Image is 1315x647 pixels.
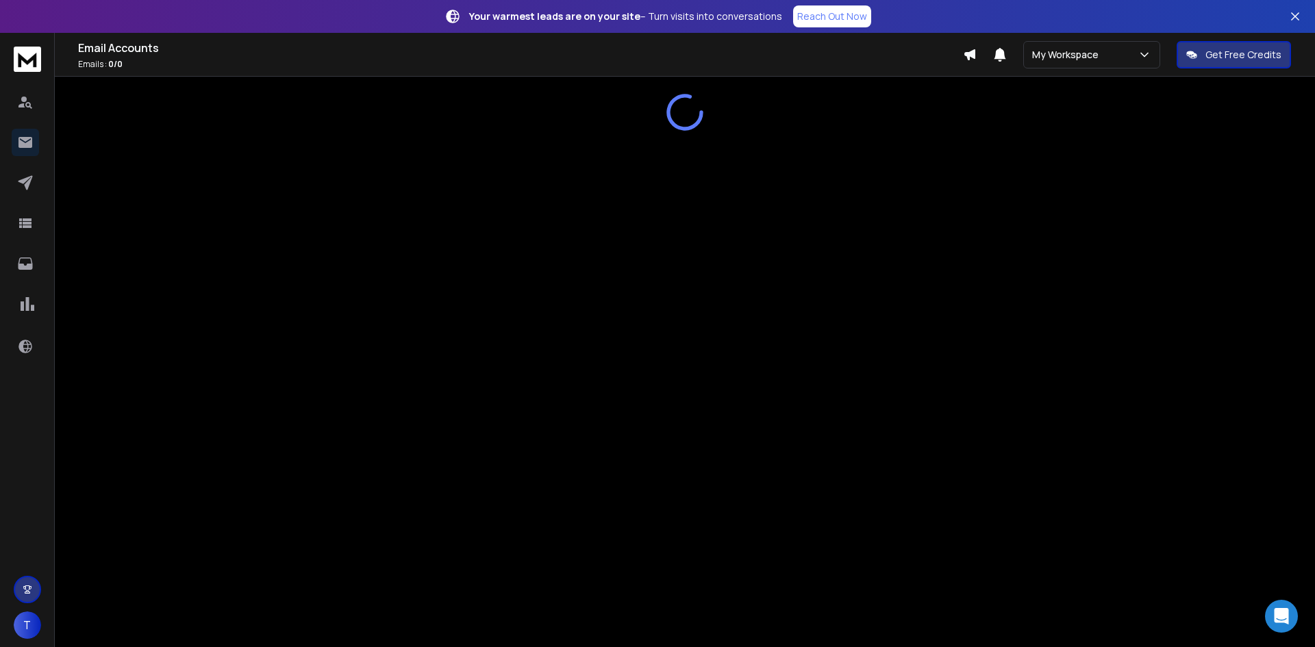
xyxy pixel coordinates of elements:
[469,10,782,23] p: – Turn visits into conversations
[108,58,123,70] span: 0 / 0
[793,5,871,27] a: Reach Out Now
[1032,48,1104,62] p: My Workspace
[469,10,640,23] strong: Your warmest leads are on your site
[1205,48,1281,62] p: Get Free Credits
[78,59,963,70] p: Emails :
[78,40,963,56] h1: Email Accounts
[14,611,41,639] button: T
[14,47,41,72] img: logo
[1265,600,1298,633] div: Open Intercom Messenger
[1177,41,1291,68] button: Get Free Credits
[797,10,867,23] p: Reach Out Now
